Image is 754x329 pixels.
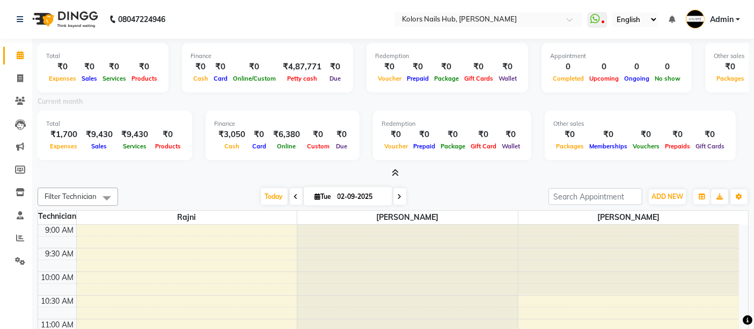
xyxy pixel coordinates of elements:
[693,142,727,150] span: Gift Cards
[297,211,518,224] span: [PERSON_NAME]
[43,225,76,236] div: 9:00 AM
[230,61,279,73] div: ₹0
[550,61,587,73] div: 0
[89,142,110,150] span: Sales
[46,61,79,73] div: ₹0
[621,61,652,73] div: 0
[468,142,499,150] span: Gift Card
[630,142,662,150] span: Vouchers
[284,75,320,82] span: Petty cash
[411,142,438,150] span: Prepaid
[375,61,404,73] div: ₹0
[230,75,279,82] span: Online/Custom
[100,75,129,82] span: Services
[332,128,351,141] div: ₹0
[214,128,250,141] div: ₹3,050
[652,61,683,73] div: 0
[334,189,388,205] input: 2025-09-02
[27,4,101,34] img: logo
[462,61,496,73] div: ₹0
[693,128,727,141] div: ₹0
[79,61,100,73] div: ₹0
[382,119,523,128] div: Redemption
[39,272,76,283] div: 10:00 AM
[375,75,404,82] span: Voucher
[587,128,630,141] div: ₹0
[327,75,343,82] span: Due
[411,128,438,141] div: ₹0
[82,128,117,141] div: ₹9,430
[152,128,184,141] div: ₹0
[404,75,431,82] span: Prepaid
[499,142,523,150] span: Wallet
[100,61,129,73] div: ₹0
[714,61,747,73] div: ₹0
[118,4,165,34] b: 08047224946
[496,75,519,82] span: Wallet
[496,61,519,73] div: ₹0
[152,142,184,150] span: Products
[662,142,693,150] span: Prepaids
[38,211,76,222] div: Technician
[710,14,734,25] span: Admin
[518,211,739,224] span: [PERSON_NAME]
[46,128,82,141] div: ₹1,700
[333,142,350,150] span: Due
[43,248,76,260] div: 9:30 AM
[191,52,345,61] div: Finance
[312,192,334,201] span: Tue
[431,75,462,82] span: Package
[462,75,496,82] span: Gift Cards
[275,142,299,150] span: Online
[587,75,621,82] span: Upcoming
[587,61,621,73] div: 0
[279,61,326,73] div: ₹4,87,771
[79,75,100,82] span: Sales
[46,52,160,61] div: Total
[468,128,499,141] div: ₹0
[714,75,747,82] span: Packages
[662,128,693,141] div: ₹0
[499,128,523,141] div: ₹0
[45,192,97,201] span: Filter Technician
[38,97,83,106] label: Current month
[404,61,431,73] div: ₹0
[548,188,642,205] input: Search Appointment
[120,142,149,150] span: Services
[553,119,727,128] div: Other sales
[77,211,297,224] span: Rajni
[431,61,462,73] div: ₹0
[250,128,269,141] div: ₹0
[129,75,160,82] span: Products
[438,142,468,150] span: Package
[382,128,411,141] div: ₹0
[222,142,242,150] span: Cash
[550,52,683,61] div: Appointment
[211,75,230,82] span: Card
[191,61,211,73] div: ₹0
[39,296,76,307] div: 10:30 AM
[129,61,160,73] div: ₹0
[553,142,587,150] span: Packages
[250,142,269,150] span: Card
[211,61,230,73] div: ₹0
[621,75,652,82] span: Ongoing
[304,142,332,150] span: Custom
[382,142,411,150] span: Voucher
[438,128,468,141] div: ₹0
[630,128,662,141] div: ₹0
[651,192,683,201] span: ADD NEW
[46,75,79,82] span: Expenses
[191,75,211,82] span: Cash
[48,142,80,150] span: Expenses
[261,188,288,205] span: Today
[587,142,630,150] span: Memberships
[553,128,587,141] div: ₹0
[326,61,345,73] div: ₹0
[214,119,351,128] div: Finance
[269,128,304,141] div: ₹6,380
[652,75,683,82] span: No show
[117,128,152,141] div: ₹9,430
[649,189,686,204] button: ADD NEW
[375,52,519,61] div: Redemption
